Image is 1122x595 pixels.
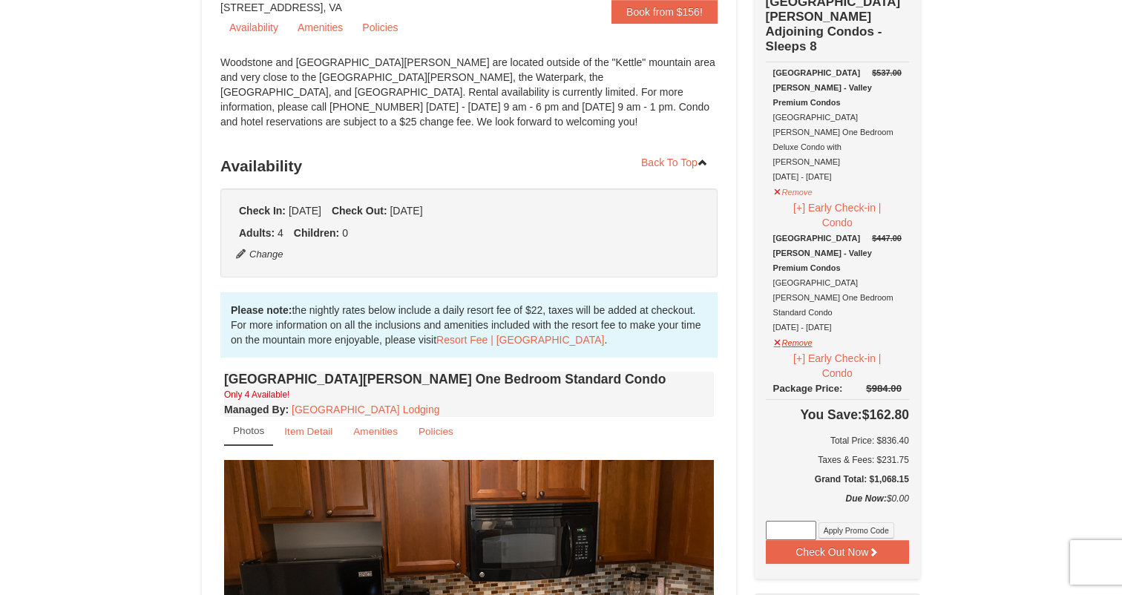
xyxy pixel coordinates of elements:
a: Amenities [344,417,407,446]
span: [DATE] [289,205,321,217]
button: Check Out Now [766,540,909,564]
del: $984.00 [866,383,902,394]
a: Resort Fee | [GEOGRAPHIC_DATA] [436,334,604,346]
small: Item Detail [284,426,332,437]
button: Change [235,246,284,263]
h5: Grand Total: $1,068.15 [766,472,909,487]
button: Apply Promo Code [818,522,894,539]
div: $0.00 [766,491,909,521]
small: Policies [419,426,453,437]
h4: [GEOGRAPHIC_DATA][PERSON_NAME] One Bedroom Standard Condo [224,372,714,387]
div: Woodstone and [GEOGRAPHIC_DATA][PERSON_NAME] are located outside of the "Kettle" mountain area an... [220,55,718,144]
strong: Please note: [231,304,292,316]
strong: Check In: [239,205,286,217]
strong: : [224,404,289,415]
button: Remove [773,332,813,350]
a: [GEOGRAPHIC_DATA] Lodging [292,404,439,415]
button: [+] Early Check-in | Condo [773,200,902,231]
span: [DATE] [390,205,422,217]
div: [GEOGRAPHIC_DATA][PERSON_NAME] One Bedroom Deluxe Condo with [PERSON_NAME] [DATE] - [DATE] [773,65,902,184]
small: Amenities [353,426,398,437]
a: Photos [224,417,273,446]
strong: Check Out: [332,205,387,217]
a: Item Detail [275,417,342,446]
span: You Save: [800,407,862,422]
strong: Children: [294,227,339,239]
div: the nightly rates below include a daily resort fee of $22, taxes will be added at checkout. For m... [220,292,718,358]
small: Photos [233,425,264,436]
button: Remove [773,181,813,200]
h4: $162.80 [766,407,909,422]
span: Managed By [224,404,285,415]
a: Availability [220,16,287,39]
del: $447.00 [872,234,902,243]
a: Policies [409,417,463,446]
h3: Availability [220,151,718,181]
a: Policies [353,16,407,39]
strong: [GEOGRAPHIC_DATA][PERSON_NAME] - Valley Premium Condos [773,234,872,272]
span: 4 [278,227,283,239]
small: Only 4 Available! [224,389,289,400]
div: [GEOGRAPHIC_DATA][PERSON_NAME] One Bedroom Standard Condo [DATE] - [DATE] [773,231,902,335]
strong: Due Now: [846,493,887,504]
strong: Adults: [239,227,275,239]
del: $537.00 [872,68,902,77]
button: [+] Early Check-in | Condo [773,350,902,381]
a: Back To Top [631,151,718,174]
a: Amenities [289,16,352,39]
h6: Total Price: $836.40 [766,433,909,448]
span: 0 [342,227,348,239]
span: Package Price: [773,383,843,394]
div: Taxes & Fees: $231.75 [766,453,909,467]
strong: [GEOGRAPHIC_DATA][PERSON_NAME] - Valley Premium Condos [773,68,872,107]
